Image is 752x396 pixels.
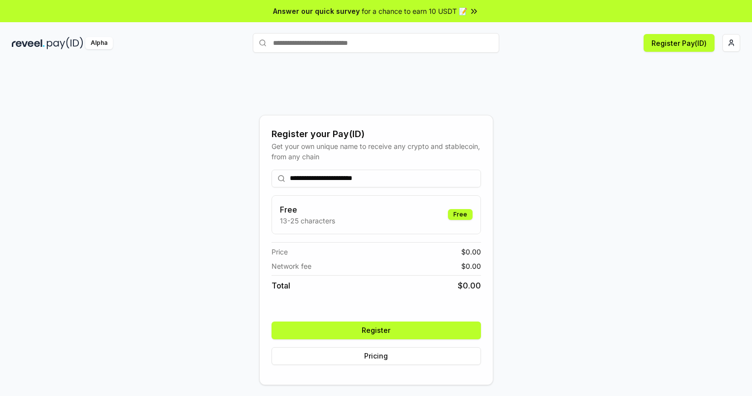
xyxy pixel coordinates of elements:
[461,261,481,271] span: $ 0.00
[272,347,481,365] button: Pricing
[47,37,83,49] img: pay_id
[280,204,335,216] h3: Free
[272,280,290,291] span: Total
[458,280,481,291] span: $ 0.00
[461,247,481,257] span: $ 0.00
[272,261,311,271] span: Network fee
[12,37,45,49] img: reveel_dark
[362,6,467,16] span: for a chance to earn 10 USDT 📝
[273,6,360,16] span: Answer our quick survey
[272,322,481,339] button: Register
[272,247,288,257] span: Price
[272,141,481,162] div: Get your own unique name to receive any crypto and stablecoin, from any chain
[448,209,473,220] div: Free
[280,216,335,226] p: 13-25 characters
[85,37,113,49] div: Alpha
[272,127,481,141] div: Register your Pay(ID)
[644,34,715,52] button: Register Pay(ID)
